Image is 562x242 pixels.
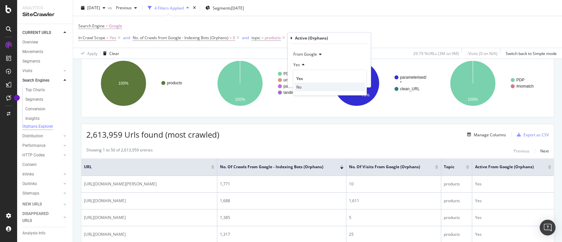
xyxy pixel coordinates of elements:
text: products [167,81,182,85]
div: Apply [87,50,97,56]
div: Active (Orphans) [295,35,328,41]
span: 0 [233,33,235,42]
text: 100% [235,97,245,102]
button: Previous [514,147,529,155]
div: HTTP Codes [22,152,45,159]
div: Clear [109,50,119,56]
button: Previous [113,3,140,13]
svg: A chart. [86,55,200,112]
a: Top Charts [25,87,68,94]
a: Inlinks [22,171,62,178]
div: products [444,181,469,187]
div: Export as CSV [523,132,549,138]
div: Segments [22,58,40,65]
span: 2,613,959 Urls found (most crawled) [86,129,219,140]
span: products [265,33,281,42]
a: Content [22,161,68,168]
span: [URL][DOMAIN_NAME] [84,198,126,204]
button: Cancel [290,75,311,82]
a: Performance [22,142,62,149]
text: 100% [119,81,129,86]
a: NEW URLS [22,201,62,208]
div: Yes [475,231,551,237]
div: - Visits ( 0 on N/A ) [467,50,497,56]
div: Segments [25,96,43,103]
span: No. of Visits from Google (Orphans) [349,164,425,170]
button: and [242,35,249,41]
span: Previous [113,5,132,11]
a: Movements [22,48,68,55]
text: 79% [361,93,369,97]
div: Search Engines [22,77,49,84]
div: DISAPPEARED URLS [22,210,56,224]
svg: A chart. [203,55,316,112]
div: Top Charts [25,87,45,94]
span: [URL][DOMAIN_NAME] [84,215,126,221]
div: Open Intercom Messenger [540,220,555,235]
div: Switch back to Simple mode [506,50,557,56]
a: Outlinks [22,180,62,187]
text: unknown [283,78,299,82]
svg: A chart. [319,55,433,112]
button: Segments[DATE] [203,3,247,13]
div: 29.79 % URLs ( 3M on 9M ) [413,50,459,56]
span: Active from Google (Orphans) [475,164,538,170]
span: Yes [110,33,116,42]
span: 2025 Jul. 10th [87,5,100,11]
a: Conversion [25,106,68,113]
span: = [106,23,108,29]
a: Segments [25,96,68,103]
span: [URL][DOMAIN_NAME] [84,231,126,237]
span: topic [444,164,456,170]
button: Export as CSV [514,129,549,140]
div: Orphans Explorer [22,124,53,129]
button: Next [540,147,549,155]
span: From Google [293,51,317,57]
span: = [106,35,109,40]
a: Search Engines [22,77,62,84]
text: #nomatch [516,84,534,89]
div: 25 [349,231,438,237]
a: Insights [25,115,68,122]
span: topic [252,35,260,40]
button: Add Filter [286,34,313,42]
div: Visits [22,67,32,74]
div: SiteCrawler [22,11,67,18]
span: Segments [213,5,231,11]
div: Movements [22,48,43,55]
button: Manage Columns [465,131,506,139]
div: Conversion [25,106,45,113]
div: Showing 1 to 50 of 2,613,959 entries [86,147,153,155]
text: paid-urls [283,84,299,89]
a: CURRENT URLS [22,29,62,36]
a: Visits [22,67,62,74]
button: [DATE] [78,3,108,13]
button: and [123,35,130,41]
text: clean_URL [400,87,420,91]
a: Overview [22,39,68,46]
a: HTTP Codes [22,152,62,159]
a: Segments [22,58,68,65]
div: Analytics [22,5,67,11]
div: CURRENT URLS [22,29,51,36]
button: Clear [100,48,119,59]
span: [URL][DOMAIN_NAME][PERSON_NAME] [84,181,157,187]
div: Next [540,148,549,154]
button: Switch back to Simple mode [503,48,557,59]
text: landing_page/* [283,90,310,95]
div: Yes [475,215,551,221]
span: No. of Crawls from Google - Indexing Bots (Orphans) [220,164,331,170]
div: 1,611 [349,198,438,204]
span: URL [84,164,209,170]
div: Distribution [22,133,43,140]
div: Sitemaps [22,190,39,197]
svg: A chart. [436,55,549,112]
span: Google [109,21,122,31]
span: Yes [293,62,300,67]
span: Search Engine [78,23,105,29]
